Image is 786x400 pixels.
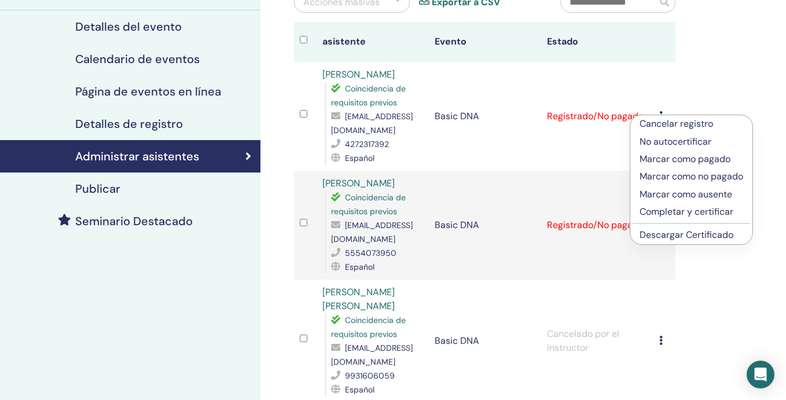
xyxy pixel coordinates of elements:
a: [PERSON_NAME] [322,177,395,189]
span: Español [345,262,374,272]
h4: Detalles de registro [75,117,183,131]
p: Marcar como pagado [640,152,743,166]
span: Coincidencia de requisitos previos [331,315,406,339]
p: No autocertificar [640,135,743,149]
h4: Seminario Destacado [75,214,193,228]
td: Basic DNA [429,62,541,171]
h4: Detalles del evento [75,20,182,34]
span: [EMAIL_ADDRESS][DOMAIN_NAME] [331,343,413,367]
th: Estado [541,22,653,62]
td: Basic DNA [429,171,541,280]
h4: Calendario de eventos [75,52,200,66]
a: Descargar Certificado [640,229,733,241]
p: Marcar como ausente [640,188,743,201]
span: Español [345,153,374,163]
span: 5554073950 [345,248,396,258]
span: Coincidencia de requisitos previos [331,83,406,108]
span: Español [345,384,374,395]
a: [PERSON_NAME] [322,68,395,80]
th: asistente [317,22,429,62]
p: Cancelar registro [640,117,743,131]
h4: Publicar [75,182,120,196]
th: Evento [429,22,541,62]
span: 4272317392 [345,139,389,149]
h4: Administrar asistentes [75,149,199,163]
p: Marcar como no pagado [640,170,743,184]
a: [PERSON_NAME] [PERSON_NAME] [322,286,395,312]
span: [EMAIL_ADDRESS][DOMAIN_NAME] [331,111,413,135]
h4: Página de eventos en línea [75,85,221,98]
div: Open Intercom Messenger [747,361,774,388]
p: Completar y certificar [640,205,743,219]
span: Coincidencia de requisitos previos [331,192,406,216]
span: 9931606059 [345,370,395,381]
span: [EMAIL_ADDRESS][DOMAIN_NAME] [331,220,413,244]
